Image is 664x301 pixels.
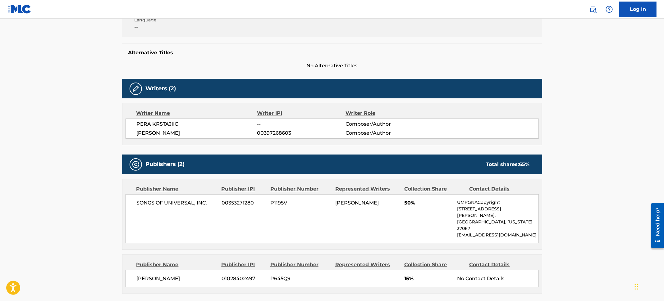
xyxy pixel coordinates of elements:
[137,199,217,207] span: SONGS OF UNIVERSAL, INC.
[122,62,542,70] span: No Alternative Titles
[404,261,465,268] div: Collection Share
[270,261,331,268] div: Publisher Number
[137,275,217,282] span: [PERSON_NAME]
[457,219,538,232] p: [GEOGRAPHIC_DATA], [US_STATE] 37067
[222,275,266,282] span: 01028402497
[404,199,452,207] span: 50%
[136,110,257,117] div: Writer Name
[335,200,379,206] span: [PERSON_NAME]
[619,2,657,17] a: Log In
[457,232,538,238] p: [EMAIL_ADDRESS][DOMAIN_NAME]
[7,5,31,14] img: MLC Logo
[635,277,639,296] div: Drag
[270,185,331,193] div: Publisher Number
[335,261,400,268] div: Represented Writers
[136,261,217,268] div: Publisher Name
[146,85,176,92] h5: Writers (2)
[457,199,538,206] p: UMPGNACopyright
[257,129,345,137] span: 00397268603
[135,23,235,31] span: --
[132,161,140,168] img: Publishers
[346,120,426,128] span: Composer/Author
[587,3,599,16] a: Public Search
[603,3,616,16] div: Help
[647,201,664,251] iframe: Resource Center
[469,261,530,268] div: Contact Details
[137,120,257,128] span: PERA KRSTAJIIC
[270,275,331,282] span: P645Q9
[469,185,530,193] div: Contact Details
[222,261,266,268] div: Publisher IPI
[132,85,140,92] img: Writers
[589,6,597,13] img: search
[486,161,530,168] div: Total shares:
[135,17,235,23] span: Language
[270,199,331,207] span: P1195V
[404,185,465,193] div: Collection Share
[346,110,426,117] div: Writer Role
[128,50,536,56] h5: Alternative Titles
[335,185,400,193] div: Represented Writers
[222,199,266,207] span: 00353271280
[346,129,426,137] span: Composer/Author
[519,161,530,167] span: 65 %
[457,206,538,219] p: [STREET_ADDRESS][PERSON_NAME],
[222,185,266,193] div: Publisher IPI
[404,275,452,282] span: 15%
[257,110,346,117] div: Writer IPI
[633,271,664,301] iframe: Chat Widget
[136,185,217,193] div: Publisher Name
[137,129,257,137] span: [PERSON_NAME]
[457,275,538,282] div: No Contact Details
[257,120,345,128] span: --
[146,161,185,168] h5: Publishers (2)
[606,6,613,13] img: help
